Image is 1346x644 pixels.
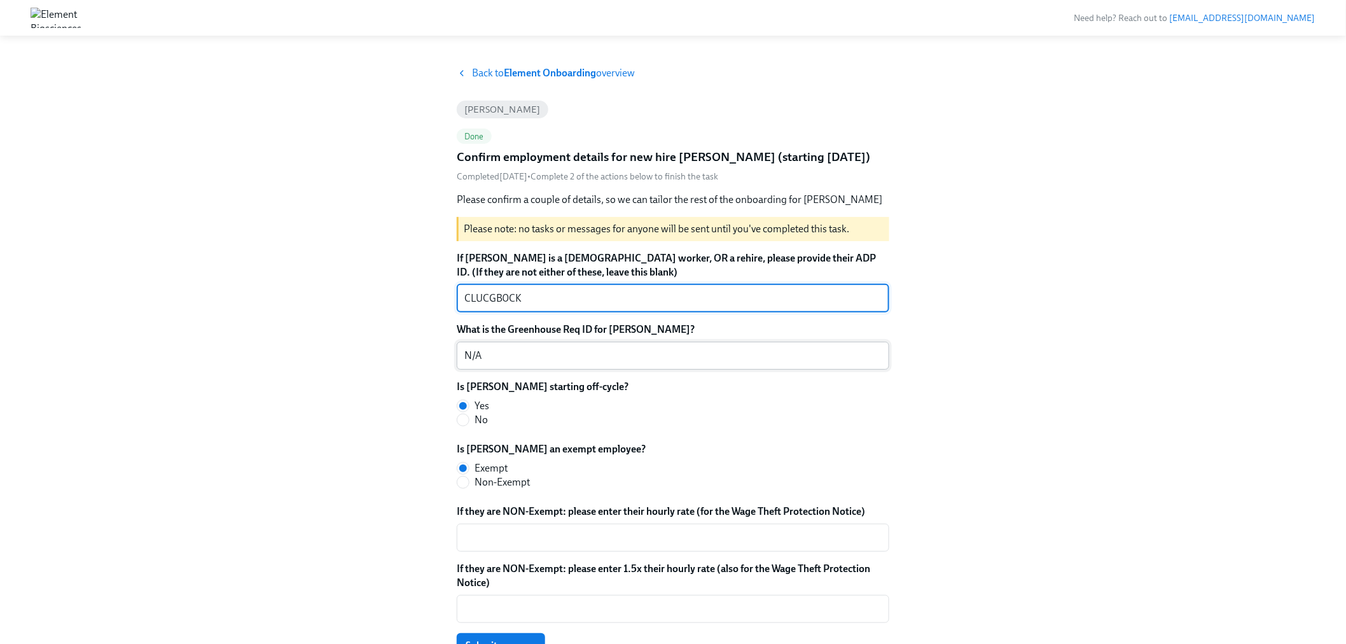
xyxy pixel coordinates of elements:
[475,413,488,427] span: No
[457,442,646,456] label: Is [PERSON_NAME] an exempt employee?
[464,348,882,363] textarea: N/A
[457,66,889,80] a: Back toElement Onboardingoverview
[464,222,884,236] p: Please note: no tasks or messages for anyone will be sent until you've completed this task.
[475,475,530,489] span: Non-Exempt
[1074,13,1315,24] span: Need help? Reach out to
[457,323,889,337] label: What is the Greenhouse Req ID for [PERSON_NAME]?
[457,251,889,279] label: If [PERSON_NAME] is a [DEMOGRAPHIC_DATA] worker, OR a rehire, please provide their ADP ID. (If th...
[457,193,889,207] p: Please confirm a couple of details, so we can tailor the rest of the onboarding for [PERSON_NAME]
[457,505,889,519] label: If they are NON-Exempt: please enter their hourly rate (for the Wage Theft Protection Notice)
[457,380,628,394] label: Is [PERSON_NAME] starting off-cycle?
[504,67,596,79] strong: Element Onboarding
[457,171,718,183] div: • Complete 2 of the actions below to finish the task
[475,461,508,475] span: Exempt
[457,105,548,115] span: [PERSON_NAME]
[1170,13,1315,24] a: [EMAIL_ADDRESS][DOMAIN_NAME]
[472,66,635,80] span: Back to overview
[31,8,81,28] img: Element Biosciences
[475,399,489,413] span: Yes
[457,562,889,590] label: If they are NON-Exempt: please enter 1.5x their hourly rate (also for the Wage Theft Protection N...
[457,132,492,141] span: Done
[464,291,882,306] textarea: CLUCGB0CK
[457,171,527,182] span: Wednesday, September 17th 2025, 2:26 pm
[457,149,870,165] h5: Confirm employment details for new hire [PERSON_NAME] (starting [DATE])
